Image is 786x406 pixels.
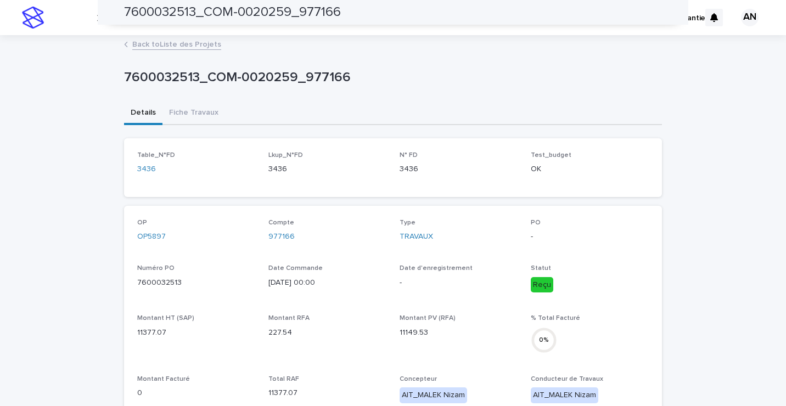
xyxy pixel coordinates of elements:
[531,152,571,159] span: Test_budget
[400,277,518,289] p: -
[531,376,603,382] span: Conducteur de Travaux
[400,315,456,322] span: Montant PV (RFA)
[137,387,255,399] p: 0
[268,376,299,382] span: Total RAF
[268,277,386,289] p: [DATE] 00:00
[268,265,323,272] span: Date Commande
[162,102,225,125] button: Fiche Travaux
[137,376,190,382] span: Montant Facturé
[531,277,553,293] div: Reçu
[124,102,162,125] button: Details
[137,315,194,322] span: Montant HT (SAP)
[137,231,166,243] a: OP5897
[400,376,437,382] span: Concepteur
[268,152,303,159] span: Lkup_N°FD
[268,231,295,243] a: 977166
[531,231,649,243] p: -
[268,387,386,399] p: 11377.07
[741,9,759,26] div: AN
[268,315,310,322] span: Montant RFA
[22,7,44,29] img: stacker-logo-s-only.png
[400,163,518,175] p: 3436
[400,265,473,272] span: Date d'enregistrement
[137,163,156,175] a: 3436
[400,327,518,339] p: 11149.53
[531,387,598,403] div: AIT_MALEK Nizam
[400,387,467,403] div: AIT_MALEK Nizam
[531,265,551,272] span: Statut
[124,70,658,86] p: 7600032513_COM-0020259_977166
[531,163,649,175] p: OK
[531,315,580,322] span: % Total Facturé
[137,277,255,289] p: 7600032513
[268,163,386,175] p: 3436
[137,327,255,339] p: 11377.07
[137,265,175,272] span: Numéro PO
[531,334,557,346] div: 0 %
[137,152,175,159] span: Table_N°FD
[137,219,147,226] span: OP
[132,37,221,50] a: Back toListe des Projets
[268,219,294,226] span: Compte
[268,327,386,339] p: 227.54
[400,219,416,226] span: Type
[531,219,541,226] span: PO
[400,231,433,243] a: TRAVAUX
[400,152,418,159] span: N° FD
